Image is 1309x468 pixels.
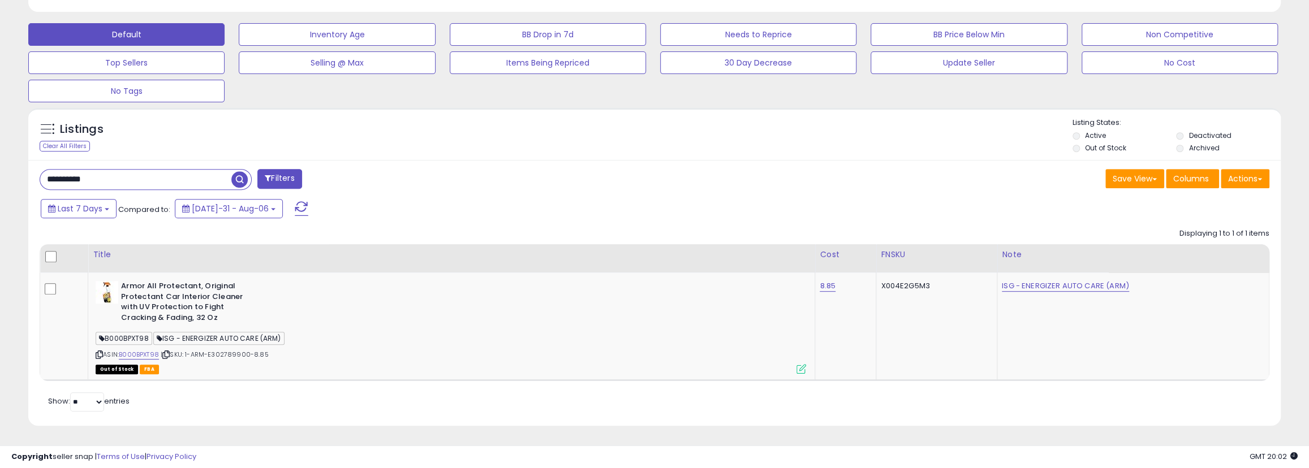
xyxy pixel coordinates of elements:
[1166,169,1219,188] button: Columns
[871,51,1067,74] button: Update Seller
[28,80,225,102] button: No Tags
[28,51,225,74] button: Top Sellers
[450,51,646,74] button: Items Being Repriced
[1082,23,1278,46] button: Non Competitive
[161,350,269,359] span: | SKU: 1-ARM-E302789900-8.85
[1085,143,1126,153] label: Out of Stock
[1173,173,1209,184] span: Columns
[1073,118,1281,128] p: Listing States:
[1221,169,1269,188] button: Actions
[1105,169,1164,188] button: Save View
[28,23,225,46] button: Default
[881,249,992,261] div: FNSKU
[11,451,53,462] strong: Copyright
[96,332,152,345] span: B000BPXT98
[1250,451,1298,462] span: 2025-08-14 20:02 GMT
[1082,51,1278,74] button: No Cost
[450,23,646,46] button: BB Drop in 7d
[820,280,836,292] a: 8.85
[1189,143,1219,153] label: Archived
[1002,280,1129,292] a: ISG - ENERGIZER AUTO CARE (ARM)
[871,23,1067,46] button: BB Price Below Min
[60,122,104,137] h5: Listings
[96,365,138,374] span: All listings that are currently out of stock and unavailable for purchase on Amazon
[192,203,269,214] span: [DATE]-31 - Aug-06
[48,396,130,406] span: Show: entries
[175,199,283,218] button: [DATE]-31 - Aug-06
[1179,228,1269,239] div: Displaying 1 to 1 of 1 items
[660,51,856,74] button: 30 Day Decrease
[40,141,90,151] div: Clear All Filters
[97,451,145,462] a: Terms of Use
[140,365,159,374] span: FBA
[153,332,285,345] span: ISG - ENERGIZER AUTO CARE (ARM)
[58,203,102,214] span: Last 7 Days
[239,51,435,74] button: Selling @ Max
[118,204,170,215] span: Compared to:
[96,281,806,372] div: ASIN:
[11,452,196,462] div: seller snap | |
[239,23,435,46] button: Inventory Age
[1002,249,1264,261] div: Note
[881,281,988,291] div: X004E2G5M3
[1085,131,1106,140] label: Active
[93,249,810,261] div: Title
[96,281,118,304] img: 4189-LJiLlL._SL40_.jpg
[1189,131,1231,140] label: Deactivated
[820,249,871,261] div: Cost
[147,451,196,462] a: Privacy Policy
[660,23,856,46] button: Needs to Reprice
[257,169,302,189] button: Filters
[119,350,159,359] a: B000BPXT98
[41,199,117,218] button: Last 7 Days
[121,281,259,326] b: Armor All Protectant, Original Protectant Car Interior Cleaner with UV Protection to Fight Cracki...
